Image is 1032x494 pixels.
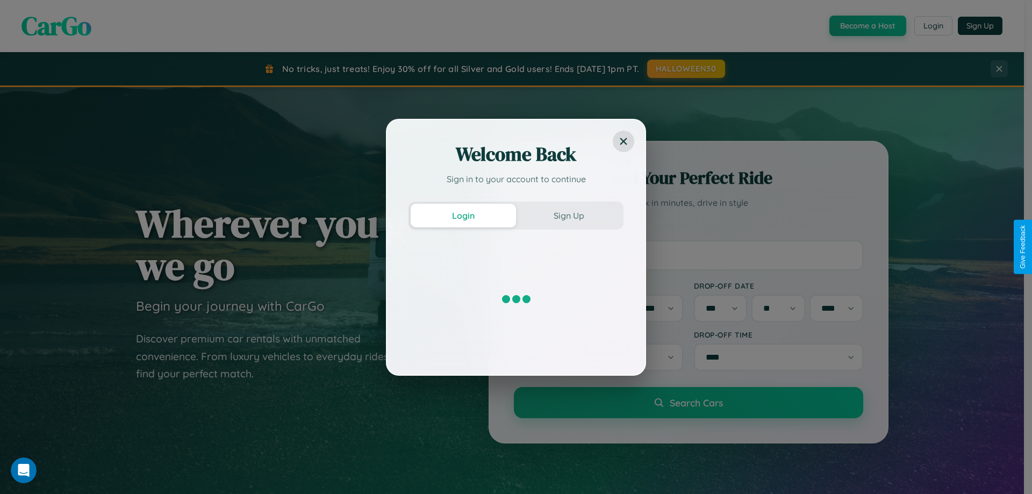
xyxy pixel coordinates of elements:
button: Sign Up [516,204,621,227]
div: Give Feedback [1019,225,1027,269]
iframe: Intercom live chat [11,457,37,483]
h2: Welcome Back [408,141,623,167]
p: Sign in to your account to continue [408,173,623,185]
button: Login [411,204,516,227]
